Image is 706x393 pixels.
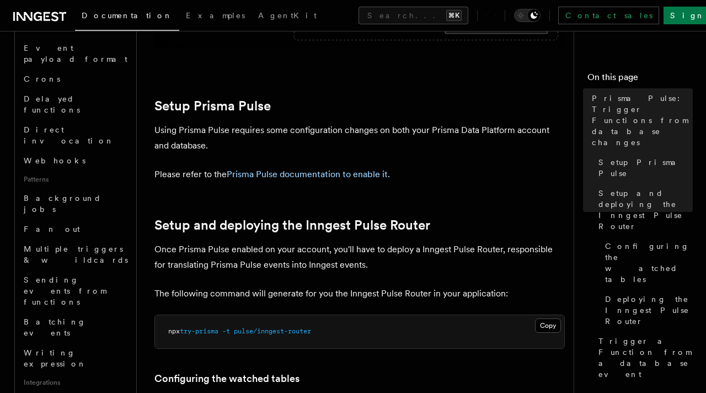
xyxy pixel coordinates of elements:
a: Direct invocation [19,120,130,151]
span: AgentKit [258,11,317,20]
h4: On this page [587,71,693,88]
span: Multiple triggers & wildcards [24,245,128,264]
span: Background jobs [24,194,101,214]
a: Multiple triggers & wildcards [19,239,130,270]
span: -t [222,327,230,335]
span: Prisma Pulse: Trigger Functions from database changes [592,93,693,148]
span: Batching events [24,317,86,337]
a: Contact sales [558,7,659,24]
a: Sending events from functions [19,270,130,312]
a: Background jobs [19,188,130,219]
span: Trigger a Function from a database event [598,336,693,380]
a: AgentKit [252,3,323,30]
a: Writing expression [19,343,130,374]
span: Configuring the watched tables [605,241,693,285]
span: Fan out [24,225,80,233]
kbd: ⌘K [446,10,462,21]
a: Fan out [19,219,130,239]
a: Setup Prisma Pulse [594,152,693,183]
span: pulse/inngest-router [234,327,311,335]
span: Setup and deploying the Inngest Pulse Router [598,188,693,232]
span: Setup Prisma Pulse [598,157,693,179]
span: Event payload format [24,44,127,63]
a: Documentation [75,3,179,31]
span: Direct invocation [24,125,114,145]
a: Setup Prisma Pulse [154,98,271,114]
p: Using Prisma Pulse requires some configuration changes on both your Prisma Data Platform account ... [154,123,565,153]
span: Webhooks [24,156,85,165]
button: Toggle dark mode [514,9,541,22]
span: try-prisma [180,327,218,335]
a: Prisma Pulse documentation to enable it [227,169,388,179]
span: Sending events from functions [24,275,106,306]
span: Writing expression [24,348,87,368]
a: Webhooks [19,151,130,171]
button: Search...⌘K [359,7,468,24]
a: Event payload format [19,38,130,69]
span: npx [168,327,180,335]
a: Examples [179,3,252,30]
span: Delayed functions [24,94,80,114]
p: Once Prisma Pulse enabled on your account, you'll have to deploy a Inngest Pulse Router, responsi... [154,242,565,273]
a: Crons [19,69,130,89]
a: Delayed functions [19,89,130,120]
span: Crons [24,75,60,83]
span: Examples [186,11,245,20]
p: Please refer to the . [154,167,565,182]
p: The following command will generate for you the Inngest Pulse Router in your application: [154,286,565,301]
a: Configuring the watched tables [601,236,693,289]
span: Patterns [19,171,130,188]
span: Deploying the Inngest Pulse Router [605,294,693,327]
a: Prisma Pulse: Trigger Functions from database changes [587,88,693,152]
span: Documentation [82,11,173,20]
a: Setup and deploying the Inngest Pulse Router [594,183,693,236]
span: Integrations [19,374,130,391]
a: Configuring the watched tables [154,371,299,386]
a: Setup and deploying the Inngest Pulse Router [154,217,430,233]
button: Copy [535,318,561,333]
a: Trigger a Function from a database event [594,331,693,384]
a: Deploying the Inngest Pulse Router [601,289,693,331]
a: Batching events [19,312,130,343]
